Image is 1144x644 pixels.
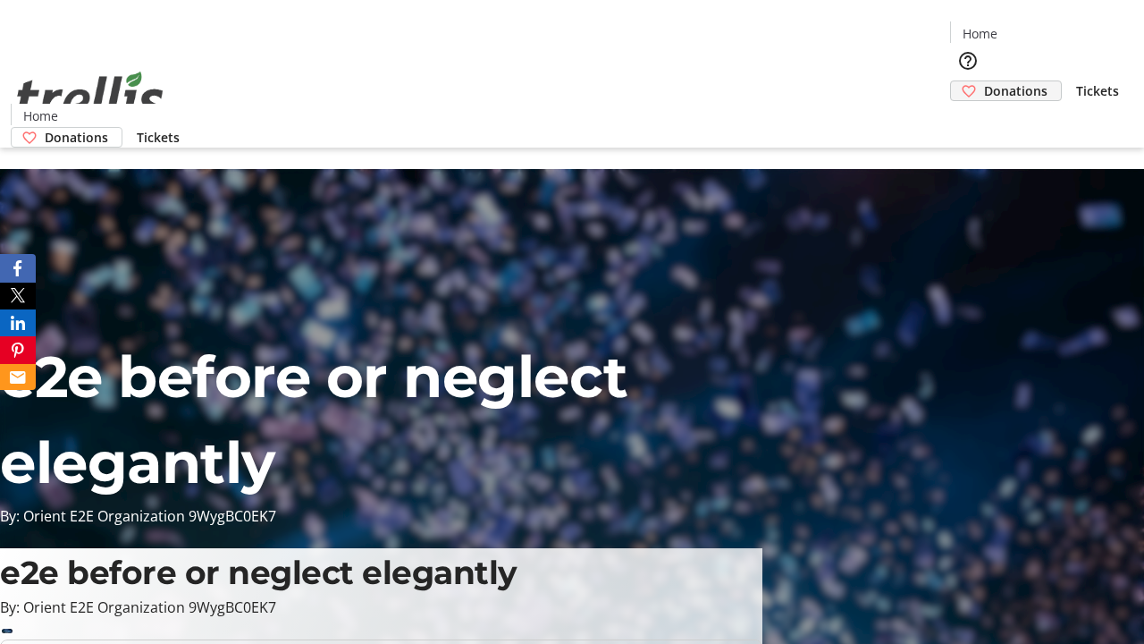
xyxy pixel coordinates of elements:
span: Tickets [137,128,180,147]
a: Home [12,106,69,125]
a: Tickets [1062,81,1133,100]
a: Home [951,24,1008,43]
span: Home [963,24,997,43]
img: Orient E2E Organization 9WygBC0EK7's Logo [11,52,170,141]
a: Donations [950,80,1062,101]
span: Home [23,106,58,125]
button: Help [950,43,986,79]
span: Tickets [1076,81,1119,100]
span: Donations [45,128,108,147]
button: Cart [950,101,986,137]
a: Tickets [122,128,194,147]
span: Donations [984,81,1047,100]
a: Donations [11,127,122,148]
